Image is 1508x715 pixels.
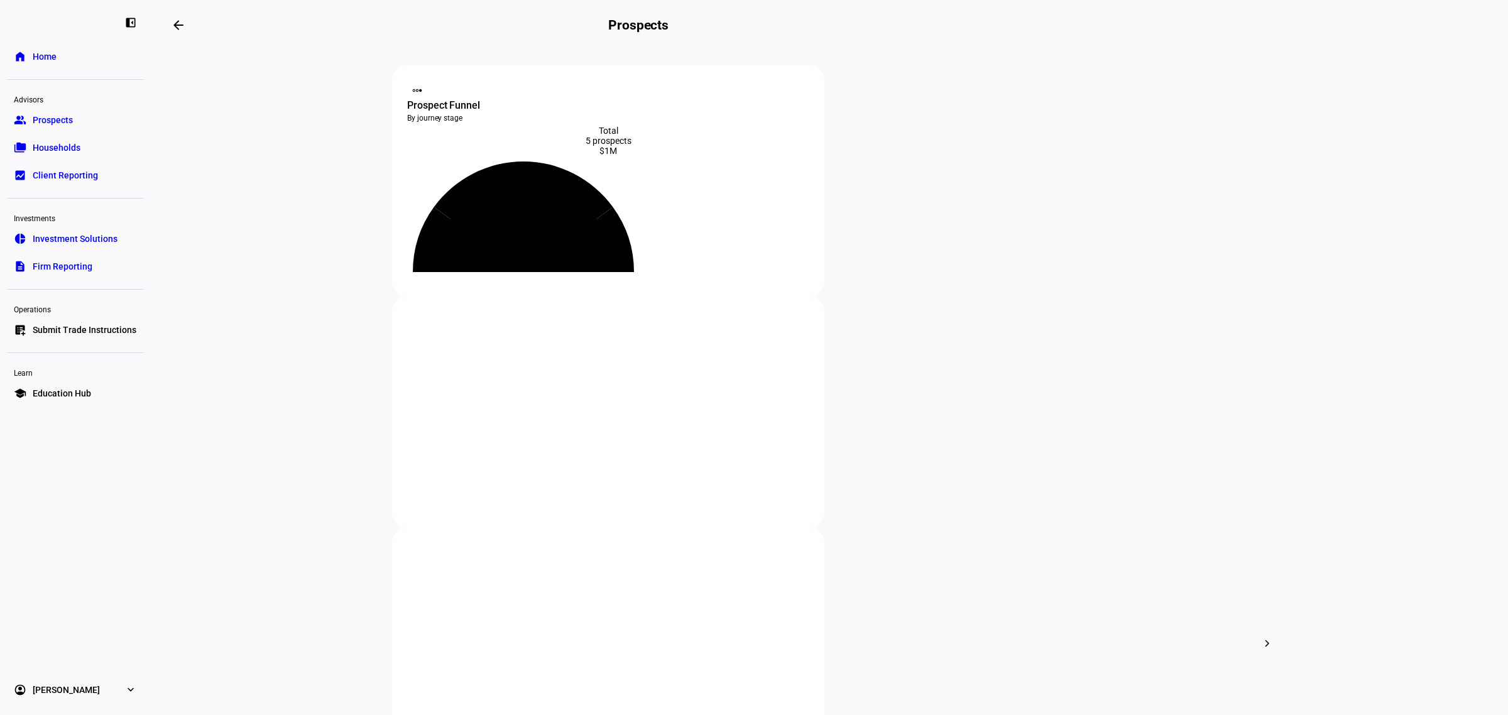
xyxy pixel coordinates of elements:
[8,209,143,226] div: Investments
[14,232,26,245] eth-mat-symbol: pie_chart
[8,107,143,133] a: groupProspects
[33,260,92,273] span: Firm Reporting
[407,113,809,123] div: By journey stage
[8,44,143,69] a: homeHome
[171,18,186,33] mat-icon: arrow_backwards
[33,232,117,245] span: Investment Solutions
[8,90,143,107] div: Advisors
[33,141,80,154] span: Households
[407,126,809,136] div: Total
[14,114,26,126] eth-mat-symbol: group
[33,324,136,336] span: Submit Trade Instructions
[407,146,809,156] div: $1M
[14,141,26,154] eth-mat-symbol: folder_copy
[8,363,143,381] div: Learn
[407,98,809,113] div: Prospect Funnel
[33,50,57,63] span: Home
[8,163,143,188] a: bid_landscapeClient Reporting
[33,169,98,182] span: Client Reporting
[1260,636,1275,651] mat-icon: chevron_right
[8,135,143,160] a: folder_copyHouseholds
[407,136,809,146] div: 5 prospects
[8,254,143,279] a: descriptionFirm Reporting
[33,387,91,400] span: Education Hub
[14,50,26,63] eth-mat-symbol: home
[33,684,100,696] span: [PERSON_NAME]
[33,114,73,126] span: Prospects
[14,169,26,182] eth-mat-symbol: bid_landscape
[14,260,26,273] eth-mat-symbol: description
[608,18,669,33] h2: Prospects
[8,300,143,317] div: Operations
[8,226,143,251] a: pie_chartInvestment Solutions
[124,16,137,29] eth-mat-symbol: left_panel_close
[411,84,423,97] mat-icon: steppers
[14,684,26,696] eth-mat-symbol: account_circle
[14,387,26,400] eth-mat-symbol: school
[124,684,137,696] eth-mat-symbol: expand_more
[14,324,26,336] eth-mat-symbol: list_alt_add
